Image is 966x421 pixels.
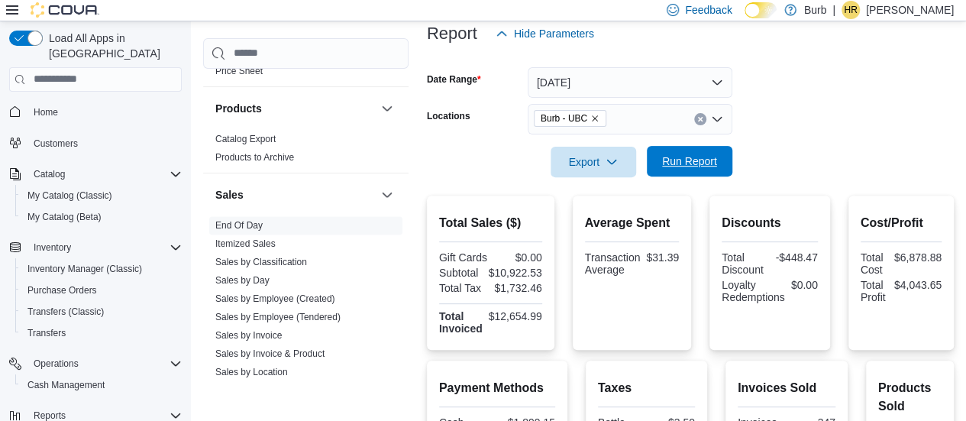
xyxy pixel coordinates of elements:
h2: Payment Methods [439,379,555,397]
a: Customers [27,134,84,153]
a: Sales by Invoice & Product [215,348,325,359]
span: My Catalog (Beta) [21,208,182,226]
span: Price Sheet [215,65,263,77]
span: My Catalog (Classic) [27,189,112,202]
button: Inventory [27,238,77,257]
a: Inventory Manager (Classic) [21,260,148,278]
span: Inventory [34,241,71,254]
div: Loyalty Redemptions [722,279,785,303]
span: Purchase Orders [21,281,182,300]
span: Operations [27,355,182,373]
a: Sales by Employee (Created) [215,293,335,304]
div: Harsha Ramasamy [842,1,860,19]
a: Cash Management [21,376,111,394]
span: Catalog [34,168,65,180]
button: Inventory [3,237,188,258]
a: Products to Archive [215,152,294,163]
h2: Products Sold [878,379,942,416]
div: Total Discount [722,251,767,276]
span: Transfers [27,327,66,339]
div: $6,878.88 [894,251,942,264]
h2: Discounts [722,214,818,232]
span: My Catalog (Classic) [21,186,182,205]
input: Dark Mode [745,2,777,18]
button: My Catalog (Classic) [15,185,188,206]
a: Sales by Location [215,367,288,377]
span: Sales by Invoice [215,329,282,342]
span: Burb - UBC [534,110,606,127]
span: Catalog [27,165,182,183]
button: My Catalog (Beta) [15,206,188,228]
span: Inventory [27,238,182,257]
span: Home [27,102,182,121]
div: Total Tax [439,282,487,294]
strong: Total Invoiced [439,310,483,335]
span: Sales by Location [215,366,288,378]
span: Purchase Orders [27,284,97,296]
span: Home [34,106,58,118]
a: Sales by Classification [215,257,307,267]
button: Home [3,101,188,123]
span: Sales by Employee (Created) [215,293,335,305]
button: Transfers [15,322,188,344]
button: Clear input [694,113,706,125]
a: Transfers (Classic) [21,303,110,321]
a: Catalog Export [215,134,276,144]
span: Operations [34,358,79,370]
button: Inventory Manager (Classic) [15,258,188,280]
div: Transaction Average [585,251,641,276]
p: | [832,1,835,19]
h2: Cost/Profit [861,214,942,232]
div: Pricing [203,62,409,86]
span: Transfers (Classic) [27,306,104,318]
button: [DATE] [528,67,732,98]
span: Catalog Export [215,133,276,145]
span: Inventory Manager (Classic) [27,263,142,275]
span: Sales by Invoice & Product [215,348,325,360]
a: My Catalog (Beta) [21,208,108,226]
h3: Sales [215,187,244,202]
button: Operations [3,353,188,374]
span: Cash Management [27,379,105,391]
button: Catalog [3,164,188,185]
span: Dark Mode [745,18,745,19]
span: Transfers (Classic) [21,303,182,321]
button: Export [551,147,636,177]
button: Sales [215,187,375,202]
button: Transfers (Classic) [15,301,188,322]
p: Burb [804,1,827,19]
button: Purchase Orders [15,280,188,301]
button: Open list of options [711,113,723,125]
a: My Catalog (Classic) [21,186,118,205]
a: End Of Day [215,220,263,231]
span: Load All Apps in [GEOGRAPHIC_DATA] [43,31,182,61]
div: $4,043.65 [894,279,942,291]
div: Total Cost [861,251,888,276]
span: Run Report [662,154,717,169]
a: Itemized Sales [215,238,276,249]
label: Date Range [427,73,481,86]
button: Products [378,99,396,118]
span: Feedback [685,2,732,18]
button: Remove Burb - UBC from selection in this group [590,114,599,123]
button: Products [215,101,375,116]
button: Customers [3,132,188,154]
span: HR [844,1,857,19]
div: Gift Cards [439,251,487,264]
button: Catalog [27,165,71,183]
div: $0.00 [493,251,541,264]
span: Transfers [21,324,182,342]
button: Run Report [647,146,732,176]
h2: Average Spent [585,214,679,232]
button: Sales [378,186,396,204]
a: Sales by Day [215,275,270,286]
a: Transfers [21,324,72,342]
a: Sales by Invoice [215,330,282,341]
h2: Invoices Sold [738,379,835,397]
button: Operations [27,355,85,373]
a: Sales by Employee (Tendered) [215,312,341,322]
div: $12,654.99 [489,310,542,322]
div: $31.39 [646,251,679,264]
span: End Of Day [215,219,263,232]
img: Cova [31,2,99,18]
